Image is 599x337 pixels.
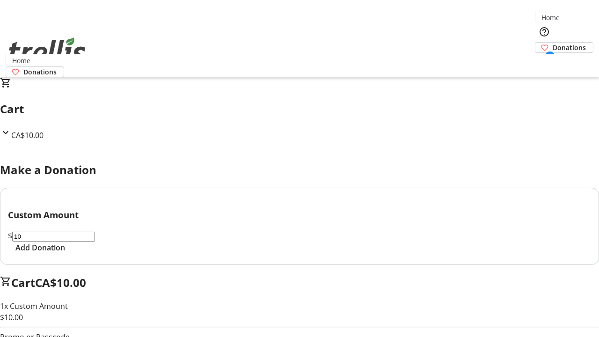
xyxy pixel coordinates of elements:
h3: Custom Amount [8,208,591,221]
a: Donations [6,66,64,77]
a: Home [6,56,36,66]
span: CA$10.00 [35,275,86,290]
img: Orient E2E Organization s9BTNrfZUc's Logo [6,27,89,74]
button: Add Donation [8,242,73,253]
span: Donations [553,43,586,52]
span: Home [541,13,560,22]
button: Help [535,22,554,41]
a: Home [535,13,565,22]
span: CA$10.00 [11,130,44,140]
button: Cart [535,53,554,72]
span: Home [12,56,30,66]
input: Donation Amount [12,232,95,242]
a: Donations [535,42,593,53]
span: Donations [23,67,57,77]
span: Add Donation [15,242,65,253]
span: $ [8,231,12,241]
